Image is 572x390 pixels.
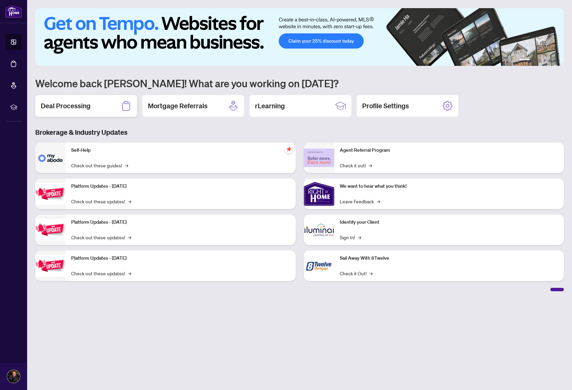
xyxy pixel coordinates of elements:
[71,198,131,205] a: Check out these updates!→
[304,215,334,245] img: Identify your Client
[71,183,290,190] p: Platform Updates - [DATE]
[358,234,361,241] span: →
[369,270,373,277] span: →
[128,198,131,205] span: →
[35,183,66,204] img: Platform Updates - July 21, 2025
[7,370,20,383] img: Profile Icon
[340,255,559,262] p: Sail Away With 8Twelve
[377,198,380,205] span: →
[35,128,564,137] h3: Brokerage & Industry Updates
[533,59,535,62] button: 2
[71,255,290,262] p: Platform Updates - [DATE]
[340,162,372,169] a: Check it out!→
[35,255,66,276] img: Platform Updates - June 23, 2025
[148,101,208,111] h2: Mortgage Referrals
[554,59,557,62] button: 6
[125,162,128,169] span: →
[340,147,559,154] p: Agent Referral Program
[304,149,334,167] img: Agent Referral Program
[35,8,564,66] img: Slide 0
[128,270,131,277] span: →
[340,183,559,190] p: We want to hear what you think!
[128,234,131,241] span: →
[340,198,380,205] a: Leave Feedback→
[340,270,373,277] a: Check it Out!→
[362,101,409,111] h2: Profile Settings
[304,179,334,209] img: We want to hear what you think!
[549,59,552,62] button: 5
[519,59,530,62] button: 1
[285,145,293,153] span: pushpin
[71,147,290,154] p: Self-Help
[71,234,131,241] a: Check out these updates!→
[35,219,66,240] img: Platform Updates - July 8, 2025
[340,219,559,226] p: Identify your Client
[71,162,128,169] a: Check out these guides!→
[255,101,285,111] h2: rLearning
[544,59,546,62] button: 4
[41,101,91,111] h2: Deal Processing
[35,77,564,90] h1: Welcome back [PERSON_NAME]! What are you working on [DATE]?
[545,366,565,387] button: Open asap
[35,143,66,173] img: Self-Help
[71,219,290,226] p: Platform Updates - [DATE]
[538,59,541,62] button: 3
[71,270,131,277] a: Check out these updates!→
[5,5,22,18] img: logo
[340,234,361,241] a: Sign In!→
[369,162,372,169] span: →
[304,250,334,281] img: Sail Away With 8Twelve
